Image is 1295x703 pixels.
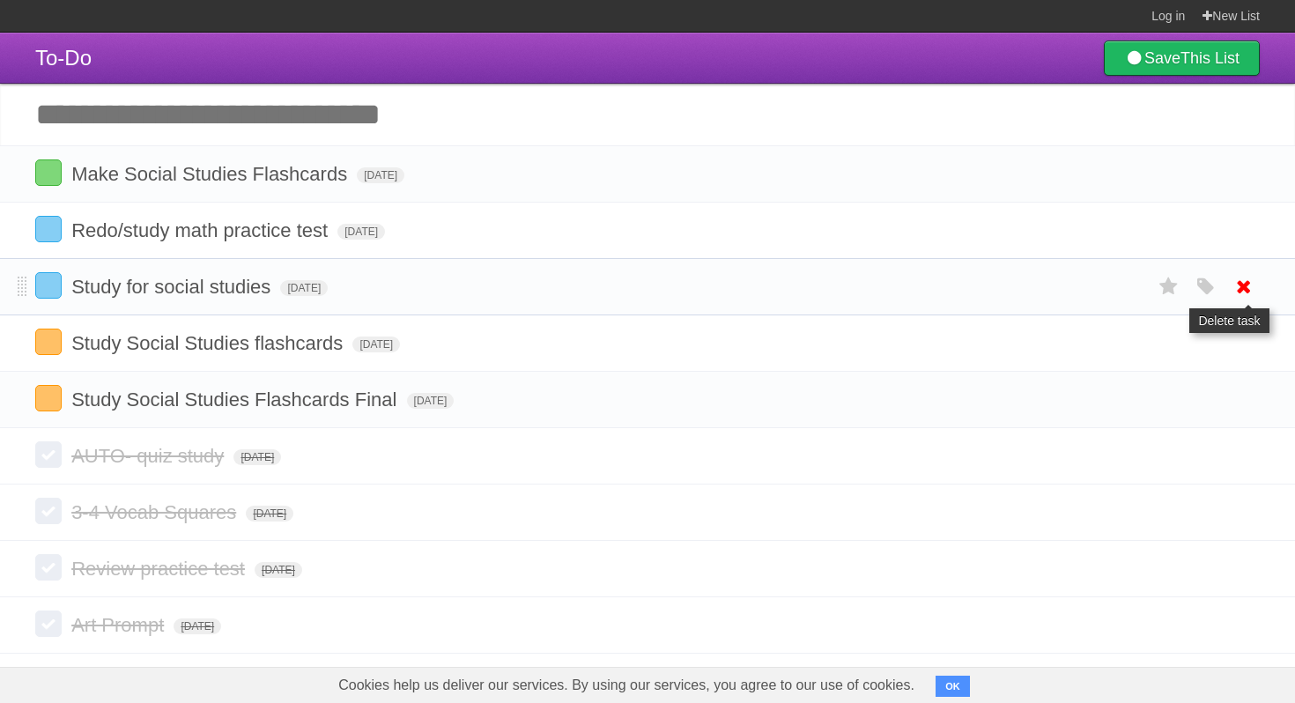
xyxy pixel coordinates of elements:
[71,332,347,354] span: Study Social Studies flashcards
[337,224,385,240] span: [DATE]
[71,614,168,636] span: Art Prompt
[233,449,281,465] span: [DATE]
[174,618,221,634] span: [DATE]
[357,167,404,183] span: [DATE]
[71,445,228,467] span: AUTO- quiz study
[35,610,62,637] label: Done
[71,558,249,580] span: Review practice test
[71,388,401,411] span: Study Social Studies Flashcards Final
[936,676,970,697] button: OK
[35,272,62,299] label: Done
[35,385,62,411] label: Done
[352,337,400,352] span: [DATE]
[35,329,62,355] label: Done
[1104,41,1260,76] a: SaveThis List
[1152,272,1186,301] label: Star task
[35,441,62,468] label: Done
[71,276,275,298] span: Study for social studies
[35,46,92,70] span: To-Do
[321,668,932,703] span: Cookies help us deliver our services. By using our services, you agree to our use of cookies.
[35,159,62,186] label: Done
[35,498,62,524] label: Done
[71,163,351,185] span: Make Social Studies Flashcards
[35,216,62,242] label: Done
[255,562,302,578] span: [DATE]
[280,280,328,296] span: [DATE]
[35,554,62,581] label: Done
[1180,49,1239,67] b: This List
[71,219,332,241] span: Redo/study math practice test
[71,501,240,523] span: 3-4 Vocab Squares
[407,393,455,409] span: [DATE]
[246,506,293,522] span: [DATE]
